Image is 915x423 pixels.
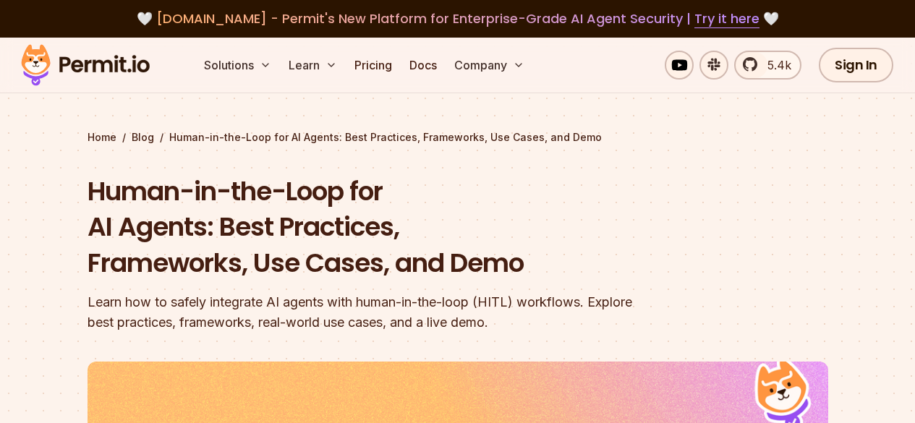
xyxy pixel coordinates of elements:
[819,48,893,82] a: Sign In
[349,51,398,80] a: Pricing
[694,9,759,28] a: Try it here
[759,56,791,74] span: 5.4k
[88,130,828,145] div: / /
[198,51,277,80] button: Solutions
[88,174,643,281] h1: Human-in-the-Loop for AI Agents: Best Practices, Frameworks, Use Cases, and Demo
[14,40,156,90] img: Permit logo
[448,51,530,80] button: Company
[132,130,154,145] a: Blog
[156,9,759,27] span: [DOMAIN_NAME] - Permit's New Platform for Enterprise-Grade AI Agent Security |
[404,51,443,80] a: Docs
[734,51,801,80] a: 5.4k
[88,292,643,333] div: Learn how to safely integrate AI agents with human-in-the-loop (HITL) workflows. Explore best pra...
[88,130,116,145] a: Home
[283,51,343,80] button: Learn
[35,9,880,29] div: 🤍 🤍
